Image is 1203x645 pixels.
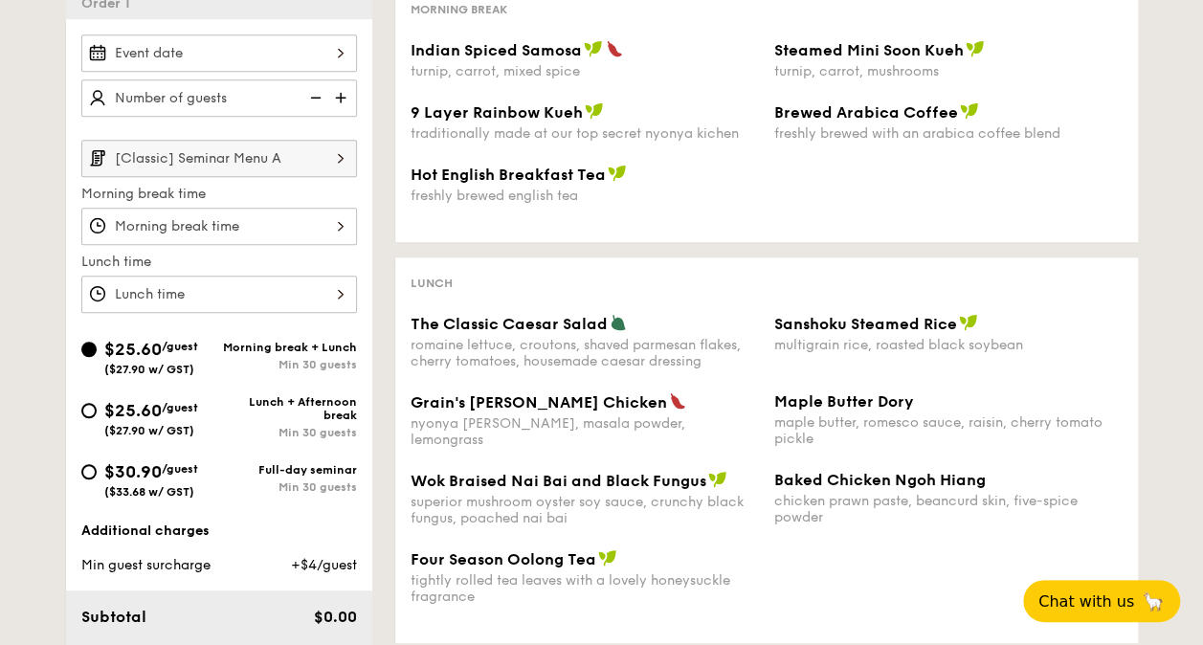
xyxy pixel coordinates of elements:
span: Brewed Arabica Coffee [774,103,958,122]
span: Wok Braised Nai Bai and Black Fungus [411,472,706,490]
img: icon-vegan.f8ff3823.svg [708,471,727,488]
img: icon-vegan.f8ff3823.svg [608,165,627,182]
div: turnip, carrot, mixed spice [411,63,759,79]
span: /guest [162,462,198,476]
div: tightly rolled tea leaves with a lovely honeysuckle fragrance [411,572,759,605]
img: icon-vegan.f8ff3823.svg [584,40,603,57]
input: Event date [81,34,357,72]
div: Full-day seminar [219,463,357,477]
span: /guest [162,340,198,353]
span: 9 Layer Rainbow Kueh [411,103,583,122]
span: $25.60 [104,339,162,360]
span: Steamed Mini Soon Kueh [774,41,964,59]
span: Lunch [411,277,453,290]
span: Sanshoku Steamed Rice [774,315,957,333]
input: $25.60/guest($27.90 w/ GST)Morning break + LunchMin 30 guests [81,342,97,357]
div: nyonya [PERSON_NAME], masala powder, lemongrass [411,415,759,448]
div: Morning break + Lunch [219,341,357,354]
img: icon-vegan.f8ff3823.svg [585,102,604,120]
span: $0.00 [313,608,356,626]
span: Four Season Oolong Tea [411,550,596,568]
span: Hot English Breakfast Tea [411,166,606,184]
input: Morning break time [81,208,357,245]
span: Chat with us [1038,592,1134,611]
span: Morning break [411,3,507,16]
div: turnip, carrot, mushrooms [774,63,1123,79]
input: $25.60/guest($27.90 w/ GST)Lunch + Afternoon breakMin 30 guests [81,403,97,418]
div: Min 30 guests [219,358,357,371]
span: 🦙 [1142,590,1165,612]
span: ($27.90 w/ GST) [104,363,194,376]
div: Min 30 guests [219,426,357,439]
input: Number of guests [81,79,357,117]
label: Lunch time [81,253,357,272]
div: superior mushroom oyster soy sauce, crunchy black fungus, poached nai bai [411,494,759,526]
div: romaine lettuce, croutons, shaved parmesan flakes, cherry tomatoes, housemade caesar dressing [411,337,759,369]
span: /guest [162,401,198,414]
div: Additional charges [81,522,357,541]
span: ($27.90 w/ GST) [104,424,194,437]
img: icon-add.58712e84.svg [328,79,357,116]
img: icon-spicy.37a8142b.svg [669,392,686,410]
img: icon-vegan.f8ff3823.svg [966,40,985,57]
div: freshly brewed with an arabica coffee blend [774,125,1123,142]
img: icon-vegan.f8ff3823.svg [598,549,617,567]
div: multigrain rice, roasted black soybean [774,337,1123,353]
div: Min 30 guests [219,480,357,494]
img: icon-chevron-right.3c0dfbd6.svg [324,140,357,176]
label: Morning break time [81,185,357,204]
div: chicken prawn paste, beancurd skin, five-spice powder [774,493,1123,525]
img: icon-vegan.f8ff3823.svg [959,314,978,331]
span: Indian Spiced Samosa [411,41,582,59]
div: maple butter, romesco sauce, raisin, cherry tomato pickle [774,414,1123,447]
img: icon-reduce.1d2dbef1.svg [300,79,328,116]
div: traditionally made at our top secret nyonya kichen [411,125,759,142]
span: $25.60 [104,400,162,421]
span: Subtotal [81,608,146,626]
img: icon-spicy.37a8142b.svg [606,40,623,57]
span: Baked Chicken Ngoh Hiang [774,471,986,489]
span: Min guest surcharge [81,557,211,573]
img: icon-vegan.f8ff3823.svg [960,102,979,120]
img: icon-vegetarian.fe4039eb.svg [610,314,627,331]
button: Chat with us🦙 [1023,580,1180,622]
span: Grain's [PERSON_NAME] Chicken [411,393,667,411]
span: +$4/guest [290,557,356,573]
div: Lunch + Afternoon break [219,395,357,422]
input: Lunch time [81,276,357,313]
span: Maple Butter Dory [774,392,914,411]
div: freshly brewed english tea [411,188,759,204]
span: $30.90 [104,461,162,482]
input: $30.90/guest($33.68 w/ GST)Full-day seminarMin 30 guests [81,464,97,479]
span: The Classic Caesar Salad [411,315,608,333]
span: ($33.68 w/ GST) [104,485,194,499]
